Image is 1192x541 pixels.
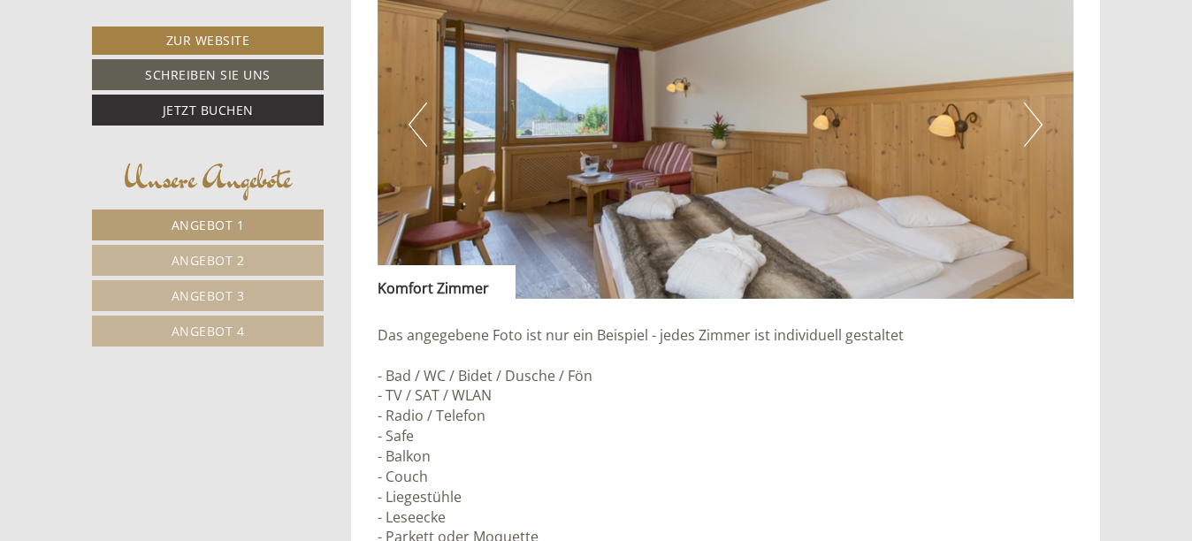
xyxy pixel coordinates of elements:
[378,265,516,299] div: Komfort Zimmer
[1024,103,1043,147] button: Next
[92,27,324,55] a: Zur Website
[13,48,304,102] div: Guten Tag, wie können wir Ihnen helfen?
[172,323,245,339] span: Angebot 4
[172,287,245,304] span: Angebot 3
[92,95,324,126] a: Jetzt buchen
[92,156,324,201] div: Unsere Angebote
[92,59,324,90] a: Schreiben Sie uns
[27,51,295,65] div: [GEOGRAPHIC_DATA]
[27,86,295,98] small: 11:33
[172,252,245,269] span: Angebot 2
[304,13,394,43] div: Dienstag
[409,103,427,147] button: Previous
[590,466,697,497] button: Senden
[172,217,245,233] span: Angebot 1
